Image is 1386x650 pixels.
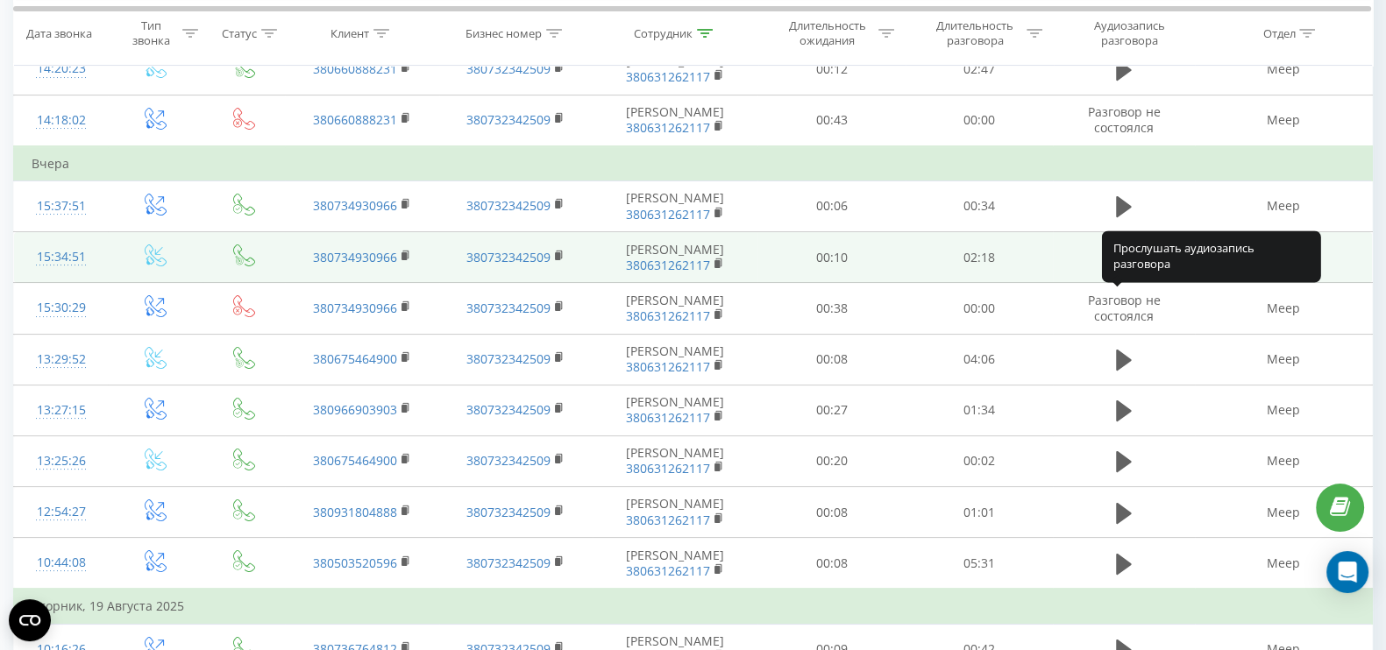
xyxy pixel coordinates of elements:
div: Отдел [1262,25,1295,40]
a: 380631262117 [626,409,710,426]
td: 00:20 [757,435,905,486]
td: 00:10 [757,232,905,283]
a: 380631262117 [626,119,710,136]
td: 00:08 [757,538,905,590]
td: [PERSON_NAME] [593,283,758,334]
div: Аудиозапись разговора [1073,18,1187,48]
td: 00:06 [757,180,905,231]
a: 380732342509 [466,300,551,316]
a: 380732342509 [466,249,551,265]
td: 04:06 [906,334,1053,385]
td: [PERSON_NAME] [593,334,758,385]
td: [PERSON_NAME] [593,487,758,538]
td: Меер [1195,334,1372,385]
div: 15:30:29 [32,291,90,325]
button: Open CMP widget [9,599,51,641]
td: Меер [1195,385,1372,435]
td: Вчера [14,146,1373,181]
td: 01:01 [906,487,1053,538]
a: 380631262117 [626,358,710,375]
td: [PERSON_NAME] [593,435,758,486]
td: [PERSON_NAME] [593,538,758,590]
div: 14:20:23 [32,52,90,86]
div: 13:29:52 [32,343,90,377]
a: 380732342509 [466,111,551,128]
a: 380931804888 [313,504,397,520]
td: Меер [1195,95,1372,146]
a: 380503520596 [313,555,397,571]
a: 380734930966 [313,197,397,214]
a: 380732342509 [466,350,551,367]
a: 380631262117 [626,512,710,528]
div: Длительность разговора [928,18,1022,48]
a: 380675464900 [313,452,397,469]
a: 380732342509 [466,555,551,571]
td: [PERSON_NAME] [593,95,758,146]
div: 13:25:26 [32,444,90,478]
td: 00:08 [757,487,905,538]
a: 380732342509 [466,504,551,520]
div: Бизнес номер [466,25,542,40]
td: [PERSON_NAME] [593,180,758,231]
td: 02:18 [906,232,1053,283]
td: Меер [1195,538,1372,590]
td: 00:02 [906,435,1053,486]
a: 380631262117 [626,257,710,273]
div: Клиент [331,25,369,40]
div: Сотрудник [634,25,693,40]
div: Дата звонка [26,25,92,40]
div: Длительность ожидания [780,18,874,48]
span: Разговор не состоялся [1087,292,1160,324]
a: 380631262117 [626,206,710,223]
td: 00:00 [906,95,1053,146]
div: 12:54:27 [32,495,90,529]
div: Open Intercom Messenger [1326,551,1368,593]
td: Меер [1195,487,1372,538]
td: 00:00 [906,283,1053,334]
td: [PERSON_NAME] [593,385,758,435]
a: 380734930966 [313,300,397,316]
a: 380734930966 [313,249,397,265]
a: 380732342509 [466,197,551,214]
a: 380631262117 [626,68,710,85]
td: 00:27 [757,385,905,435]
td: Меер [1195,180,1372,231]
td: 00:12 [757,44,905,95]
td: [PERSON_NAME] [593,232,758,283]
div: 10:44:08 [32,546,90,580]
td: Меер [1195,44,1372,95]
a: 380631262117 [626,562,710,579]
span: Разговор не состоялся [1087,103,1160,136]
a: 380675464900 [313,350,397,367]
a: 380966903903 [313,401,397,418]
td: 02:47 [906,44,1053,95]
a: 380660888231 [313,111,397,128]
td: [PERSON_NAME] [593,44,758,95]
td: 00:38 [757,283,905,334]
div: 15:34:51 [32,240,90,274]
td: 00:43 [757,95,905,146]
div: 15:37:51 [32,189,90,223]
td: Вторник, 19 Августа 2025 [14,589,1373,624]
a: 380631262117 [626,307,710,324]
a: 380732342509 [466,452,551,469]
td: 05:31 [906,538,1053,590]
td: Меер [1195,283,1372,334]
a: 380732342509 [466,60,551,77]
td: Меер [1195,435,1372,486]
td: 00:34 [906,180,1053,231]
td: 00:08 [757,334,905,385]
a: 380660888231 [313,60,397,77]
div: Прослушать аудиозапись разговора [1102,230,1321,282]
div: Статус [222,25,257,40]
a: 380732342509 [466,401,551,418]
a: 380631262117 [626,460,710,477]
div: 14:18:02 [32,103,90,138]
div: Тип звонка [124,18,178,48]
td: 01:34 [906,385,1053,435]
div: 13:27:15 [32,393,90,427]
